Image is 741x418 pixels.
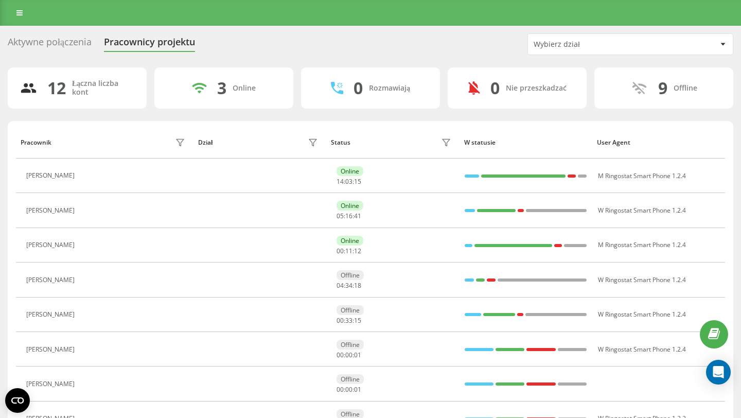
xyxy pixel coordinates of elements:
[337,385,344,394] span: 00
[345,316,352,325] span: 33
[26,380,77,388] div: [PERSON_NAME]
[337,213,361,220] div: : :
[217,78,226,98] div: 3
[337,352,361,359] div: : :
[337,247,344,255] span: 00
[26,241,77,249] div: [PERSON_NAME]
[354,177,361,186] span: 15
[337,305,364,315] div: Offline
[8,37,92,53] div: Aktywne połączenia
[598,275,686,284] span: W Ringostat Smart Phone 1.2.4
[598,171,686,180] span: M Ringostat Smart Phone 1.2.4
[337,177,344,186] span: 14
[354,247,361,255] span: 12
[337,178,361,185] div: : :
[345,351,352,359] span: 00
[354,78,363,98] div: 0
[337,212,344,220] span: 05
[337,386,361,393] div: : :
[506,84,567,93] div: Nie przeszkadzać
[345,212,352,220] span: 16
[464,139,588,146] div: W statusie
[337,351,344,359] span: 00
[354,385,361,394] span: 01
[354,316,361,325] span: 15
[26,346,77,353] div: [PERSON_NAME]
[337,270,364,280] div: Offline
[337,281,344,290] span: 04
[598,206,686,215] span: W Ringostat Smart Phone 1.2.4
[674,84,697,93] div: Offline
[21,139,51,146] div: Pracownik
[345,385,352,394] span: 00
[104,37,195,53] div: Pracownicy projektu
[72,79,134,97] div: Łączna liczba kont
[598,345,686,354] span: W Ringostat Smart Phone 1.2.4
[47,78,66,98] div: 12
[354,212,361,220] span: 41
[337,166,363,176] div: Online
[331,139,350,146] div: Status
[345,247,352,255] span: 11
[345,177,352,186] span: 03
[5,388,30,413] button: Open CMP widget
[337,316,344,325] span: 00
[369,84,410,93] div: Rozmawiają
[337,282,361,289] div: : :
[337,374,364,384] div: Offline
[598,240,686,249] span: M Ringostat Smart Phone 1.2.4
[354,351,361,359] span: 01
[337,317,361,324] div: : :
[26,172,77,179] div: [PERSON_NAME]
[26,276,77,284] div: [PERSON_NAME]
[337,201,363,211] div: Online
[198,139,213,146] div: Dział
[598,310,686,319] span: W Ringostat Smart Phone 1.2.4
[490,78,500,98] div: 0
[337,340,364,350] div: Offline
[597,139,720,146] div: User Agent
[337,236,363,246] div: Online
[706,360,731,385] div: Open Intercom Messenger
[345,281,352,290] span: 34
[337,248,361,255] div: : :
[233,84,256,93] div: Online
[354,281,361,290] span: 18
[658,78,667,98] div: 9
[534,40,657,49] div: Wybierz dział
[26,207,77,214] div: [PERSON_NAME]
[26,311,77,318] div: [PERSON_NAME]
